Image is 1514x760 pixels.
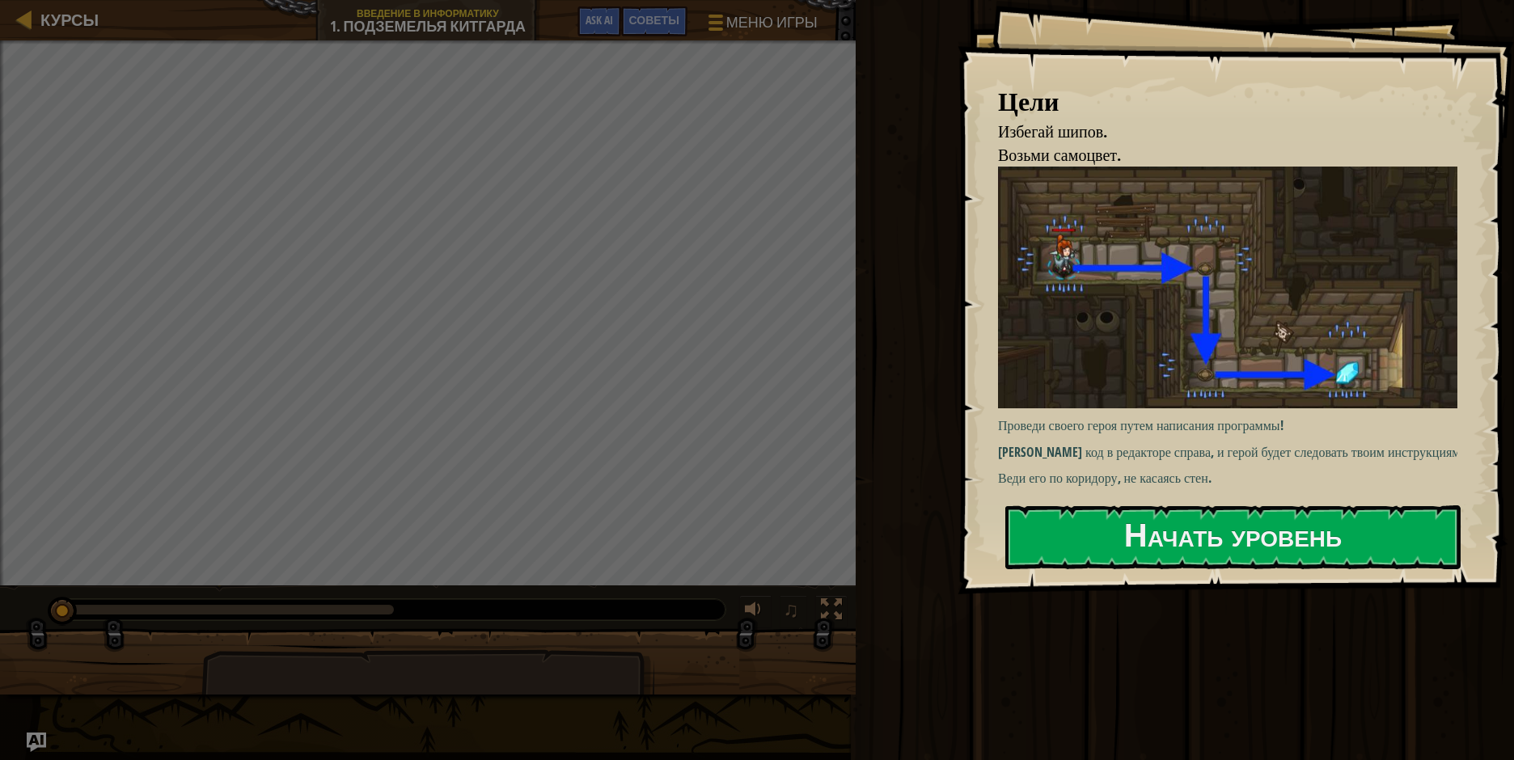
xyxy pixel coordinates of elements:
p: Веди его по коридору, не касаясь стен. [998,469,1470,488]
button: ♫ [780,595,807,628]
span: Ask AI [586,12,613,27]
button: Меню игры [696,6,827,44]
a: Курсы [32,9,99,31]
li: Избегай шипов. [978,120,1453,144]
p: [PERSON_NAME] код в редакторе справа, и герой будет следовать твоим инструкциям. [998,443,1470,462]
img: Подземелья Китгарда [998,167,1470,408]
span: Возьми самоцвет. [998,144,1121,166]
span: ♫ [783,597,799,622]
span: Курсы [40,9,99,31]
button: Переключить полноэкранный режим [815,595,848,628]
button: Ask AI [577,6,621,36]
div: Цели [998,83,1457,120]
p: Проведи своего героя путем написания программы! [998,416,1470,435]
button: Регулировать громкость [739,595,772,628]
li: Возьми самоцвет. [978,144,1453,167]
span: Меню игры [726,12,818,33]
span: Советы [629,12,679,27]
button: Начать уровень [1005,505,1461,569]
button: Ask AI [27,733,46,752]
span: Избегай шипов. [998,120,1107,142]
